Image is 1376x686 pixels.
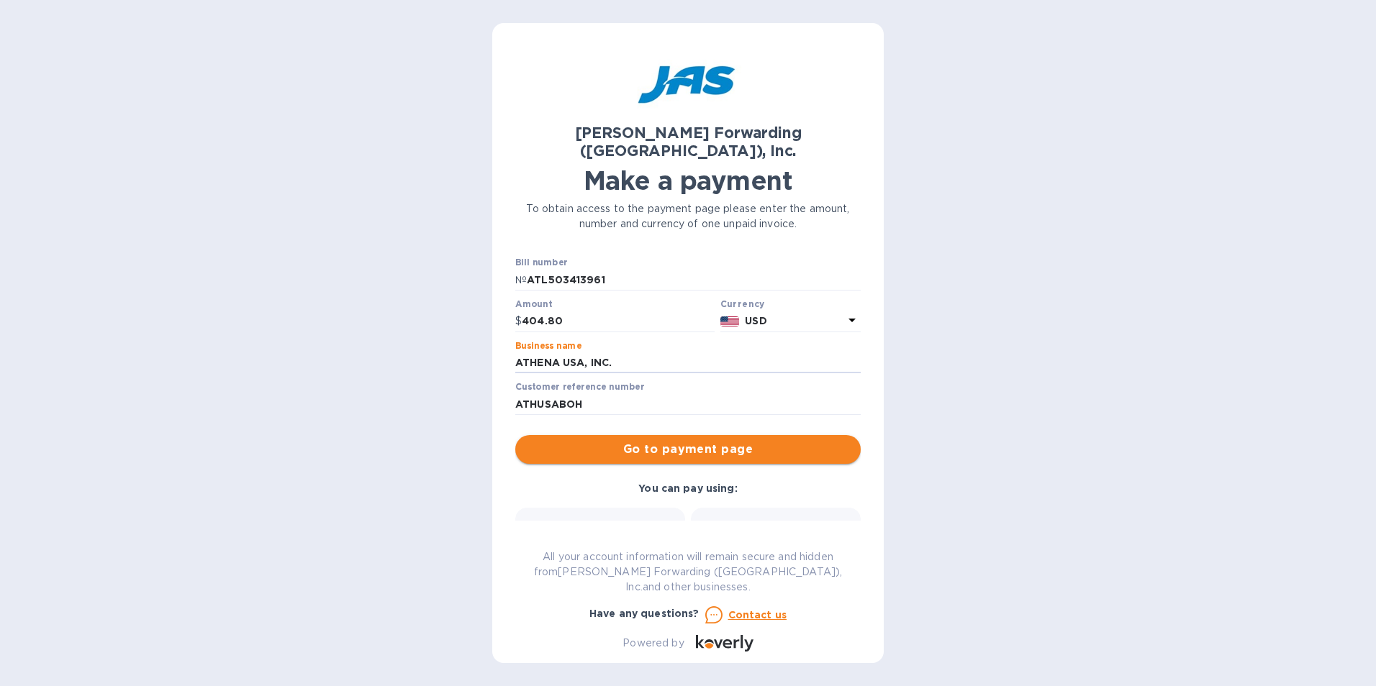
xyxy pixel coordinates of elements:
[515,393,861,415] input: Enter customer reference number
[728,609,787,621] u: Contact us
[575,124,802,160] b: [PERSON_NAME] Forwarding ([GEOGRAPHIC_DATA]), Inc.
[527,269,861,291] input: Enter bill number
[515,165,861,196] h1: Make a payment
[720,316,740,326] img: USD
[515,273,527,288] p: №
[638,483,737,494] b: You can pay using:
[515,549,861,595] p: All your account information will remain secure and hidden from [PERSON_NAME] Forwarding ([GEOGRA...
[527,441,849,458] span: Go to payment page
[515,259,567,267] label: Bill number
[745,315,766,326] b: USD
[515,383,644,392] label: Customer reference number
[589,608,700,619] b: Have any questions?
[623,636,684,651] p: Powered by
[515,201,861,232] p: To obtain access to the payment page please enter the amount, number and currency of one unpaid i...
[515,342,581,350] label: Business name
[515,352,861,374] input: Enter business name
[515,435,861,464] button: Go to payment page
[522,311,715,332] input: 0.00
[515,314,522,329] p: $
[720,298,765,309] b: Currency
[515,300,552,308] label: Amount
